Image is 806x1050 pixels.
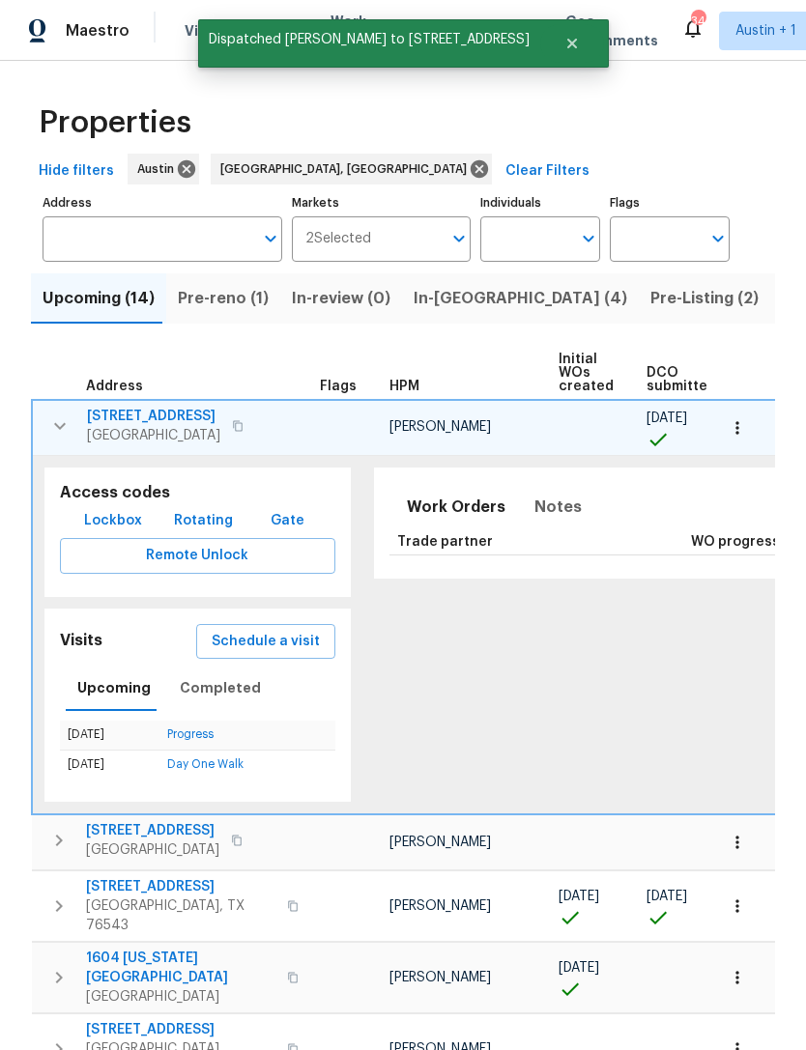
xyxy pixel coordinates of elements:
[86,987,275,1007] span: [GEOGRAPHIC_DATA]
[137,159,182,179] span: Austin
[86,896,275,935] span: [GEOGRAPHIC_DATA], TX 76543
[647,366,716,393] span: DCO submitted
[167,758,244,770] a: Day One Walk
[265,509,311,533] span: Gate
[534,494,582,521] span: Notes
[196,624,335,660] button: Schedule a visit
[43,285,155,312] span: Upcoming (14)
[610,197,730,209] label: Flags
[39,113,191,132] span: Properties
[220,159,475,179] span: [GEOGRAPHIC_DATA], [GEOGRAPHIC_DATA]
[559,961,599,975] span: [DATE]
[505,159,590,184] span: Clear Filters
[292,285,390,312] span: In-review (0)
[331,12,380,50] span: Work Orders
[446,225,473,252] button: Open
[86,821,219,840] span: [STREET_ADDRESS]
[559,890,599,903] span: [DATE]
[389,899,491,913] span: [PERSON_NAME]
[87,426,220,445] span: [GEOGRAPHIC_DATA]
[128,154,199,184] div: Austin
[84,509,142,533] span: Lockbox
[480,197,600,209] label: Individuals
[31,154,122,189] button: Hide filters
[60,631,102,651] h5: Visits
[60,538,335,574] button: Remote Unlock
[389,971,491,984] span: [PERSON_NAME]
[305,231,371,247] span: 2 Selected
[174,509,233,533] span: Rotating
[691,535,780,549] span: WO progress
[257,503,319,539] button: Gate
[735,21,796,41] span: Austin + 1
[86,949,275,987] span: 1604 [US_STATE][GEOGRAPHIC_DATA]
[198,19,540,60] span: Dispatched [PERSON_NAME] to [STREET_ADDRESS]
[60,721,159,750] td: [DATE]
[389,836,491,849] span: [PERSON_NAME]
[43,197,282,209] label: Address
[39,159,114,184] span: Hide filters
[292,197,472,209] label: Markets
[180,676,261,700] span: Completed
[498,154,597,189] button: Clear Filters
[87,407,220,426] span: [STREET_ADDRESS]
[178,285,269,312] span: Pre-reno (1)
[77,676,151,700] span: Upcoming
[650,285,759,312] span: Pre-Listing (2)
[76,503,150,539] button: Lockbox
[575,225,602,252] button: Open
[414,285,627,312] span: In-[GEOGRAPHIC_DATA] (4)
[86,1020,275,1039] span: [STREET_ADDRESS]
[565,12,658,50] span: Geo Assignments
[705,225,732,252] button: Open
[185,21,224,41] span: Visits
[559,353,614,393] span: Initial WOs created
[86,877,275,896] span: [STREET_ADDRESS]
[75,544,320,568] span: Remote Unlock
[60,750,159,779] td: [DATE]
[211,154,492,184] div: [GEOGRAPHIC_DATA], [GEOGRAPHIC_DATA]
[647,411,687,425] span: [DATE]
[86,380,143,393] span: Address
[167,728,214,740] a: Progress
[540,24,604,63] button: Close
[86,840,219,860] span: [GEOGRAPHIC_DATA]
[647,890,687,903] span: [DATE]
[212,630,320,654] span: Schedule a visit
[166,503,241,539] button: Rotating
[257,225,284,252] button: Open
[66,21,130,41] span: Maestro
[60,483,335,503] h5: Access codes
[691,12,705,31] div: 34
